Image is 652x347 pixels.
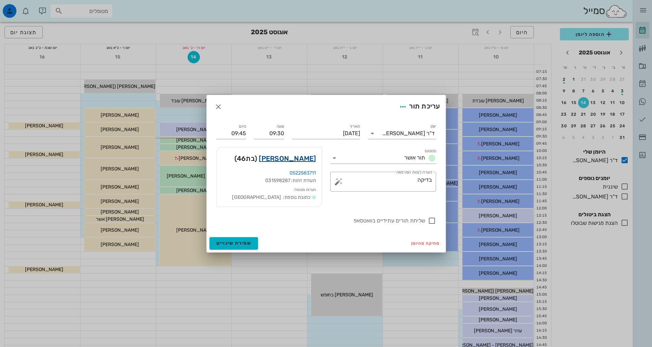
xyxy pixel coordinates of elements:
[232,194,310,200] span: כתובת נוספת: [GEOGRAPHIC_DATA]
[237,154,246,163] span: 46
[234,153,257,164] span: (בת )
[404,154,425,161] span: תור אושר
[209,237,258,249] button: שמירת שינויים
[408,239,443,248] button: מחיקה מהיומן
[425,149,436,154] label: סטטוס
[396,170,432,175] label: הערה לצוות המרפאה
[430,124,436,129] label: יומן
[294,188,316,192] small: הערות מטופל:
[290,170,316,176] a: 0522583711
[222,177,316,184] div: תעודת זהות: 031598287
[382,130,435,137] div: ד"ר [PERSON_NAME]
[397,101,440,113] div: עריכת תור
[411,241,440,246] span: מחיקה מהיומן
[239,124,246,129] label: סיום
[216,240,252,246] span: שמירת שינויים
[259,153,316,164] a: [PERSON_NAME]
[330,153,436,164] div: סטטוסתור אושר
[368,128,436,139] div: יומןד"ר [PERSON_NAME]
[216,217,425,224] label: שליחת תורים עתידיים בוואטסאפ
[276,124,284,129] label: שעה
[349,124,360,129] label: תאריך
